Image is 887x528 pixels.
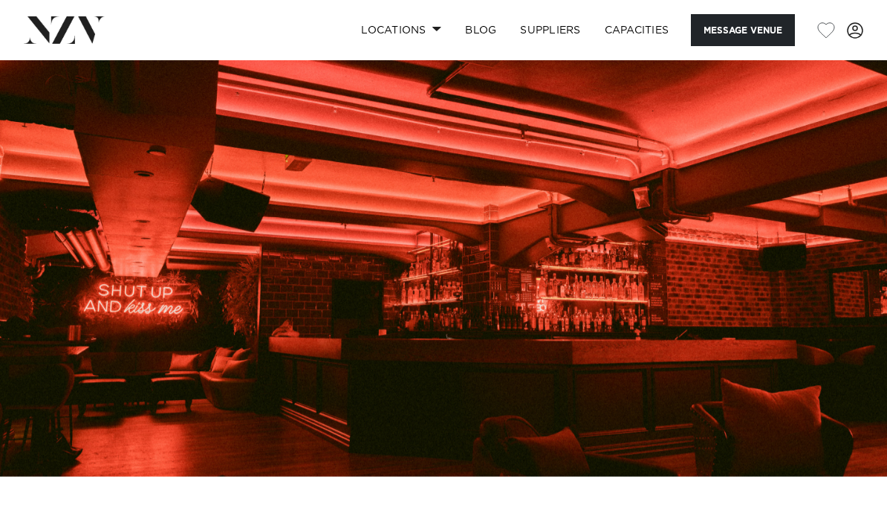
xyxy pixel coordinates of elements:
a: BLOG [453,14,508,46]
a: Locations [349,14,453,46]
button: Message Venue [691,14,795,46]
img: nzv-logo.png [24,16,105,43]
a: Capacities [593,14,681,46]
a: SUPPLIERS [508,14,592,46]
